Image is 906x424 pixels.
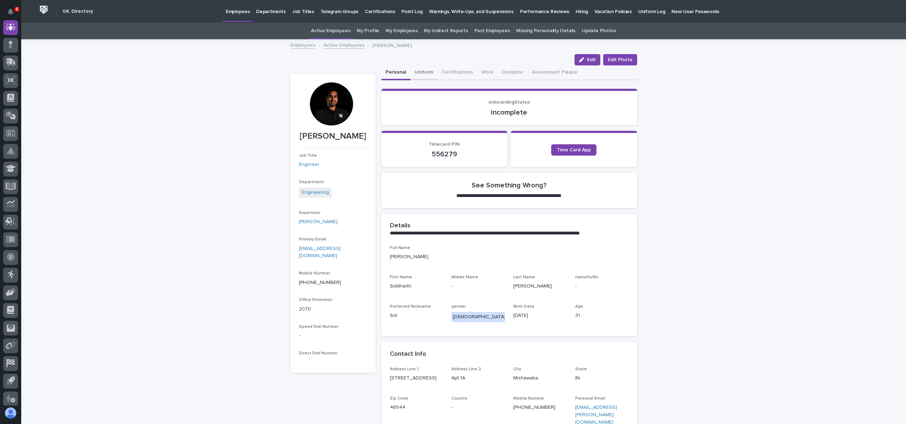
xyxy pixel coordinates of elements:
[575,283,629,290] p: -
[390,304,431,309] span: Preferred Nickname
[3,406,18,420] button: users-avatar
[513,304,534,309] span: Birth Date
[390,253,629,261] p: [PERSON_NAME]
[557,147,591,152] span: Time Card App
[513,367,521,371] span: City
[63,8,93,14] h2: 04. Directory
[323,41,364,49] a: Active Employees
[429,142,460,147] span: Timecard PIN
[451,312,507,322] div: [DEMOGRAPHIC_DATA]
[299,351,337,355] span: Direct Dial Number
[516,23,576,39] a: Missing Personality Details
[513,396,544,401] span: Mobile Number
[299,280,341,285] a: [PHONE_NUMBER]
[513,275,535,279] span: Last Name
[299,161,319,168] a: Engineer
[390,367,419,371] span: Address Line 1
[299,218,337,226] a: [PERSON_NAME]
[575,374,629,382] p: IN
[37,3,50,16] img: Workspace Logo
[575,54,600,65] button: Edit
[390,396,408,401] span: Zip Code
[513,405,555,410] a: [PHONE_NUMBER]
[410,65,437,80] button: Uniform
[299,180,324,184] span: Department
[390,222,410,230] h2: Details
[299,131,367,141] p: [PERSON_NAME]
[390,374,443,382] p: [STREET_ADDRESS]
[386,23,417,39] a: My Employees
[575,312,629,319] p: 31
[299,211,321,215] span: Supervisor
[299,237,326,242] span: Primary Email
[311,23,350,39] a: Active Employees
[474,23,510,39] a: Past Employees
[551,144,596,156] a: Time Card App
[299,298,333,302] span: Office Extension
[299,306,367,313] p: 2070
[451,367,481,371] span: Address Line 2
[451,374,505,382] p: Apt 1A
[451,275,478,279] span: Middle Name
[299,246,341,259] a: [EMAIL_ADDRESS][DOMAIN_NAME]
[451,404,505,411] p: -
[575,367,587,371] span: State
[424,23,468,39] a: My Indirect Reports
[513,374,567,382] p: Mishawaka
[357,23,379,39] a: My Profile
[390,283,443,290] p: Siddharth
[299,271,330,275] span: Mobile Number
[472,181,547,190] h2: See Something Wrong?
[497,65,527,80] button: Discipline
[575,396,605,401] span: Personal Email
[9,8,18,20] div: Notifications6
[372,41,412,49] p: [PERSON_NAME]
[390,404,443,411] p: 46544
[390,312,443,319] p: Sid
[527,65,582,80] button: Assessment Plaque
[488,100,530,105] span: onboardingStatus
[513,283,567,290] p: [PERSON_NAME]
[451,283,505,290] p: -
[603,54,637,65] button: Edit Photo
[390,246,410,250] span: Full Name
[575,304,583,309] span: Age
[575,275,598,279] span: nameSuffix
[477,65,497,80] button: Work
[299,325,339,329] span: Speed Dial Number
[390,150,499,158] p: 556279
[390,275,412,279] span: First Name
[451,396,467,401] span: Country
[390,108,629,117] p: Incomplete
[390,350,426,358] h2: Contact Info
[451,304,466,309] span: gender
[608,56,633,63] span: Edit Photo
[299,332,367,339] p: -
[302,189,329,196] a: Engineering
[381,65,410,80] button: Personal
[513,312,567,319] p: [DATE]
[299,153,317,158] span: Job Title
[3,4,18,19] button: Notifications
[582,23,616,39] a: Update Photos
[16,7,18,12] p: 6
[290,41,316,49] a: Employees
[437,65,477,80] button: Certifications
[587,57,596,62] span: Edit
